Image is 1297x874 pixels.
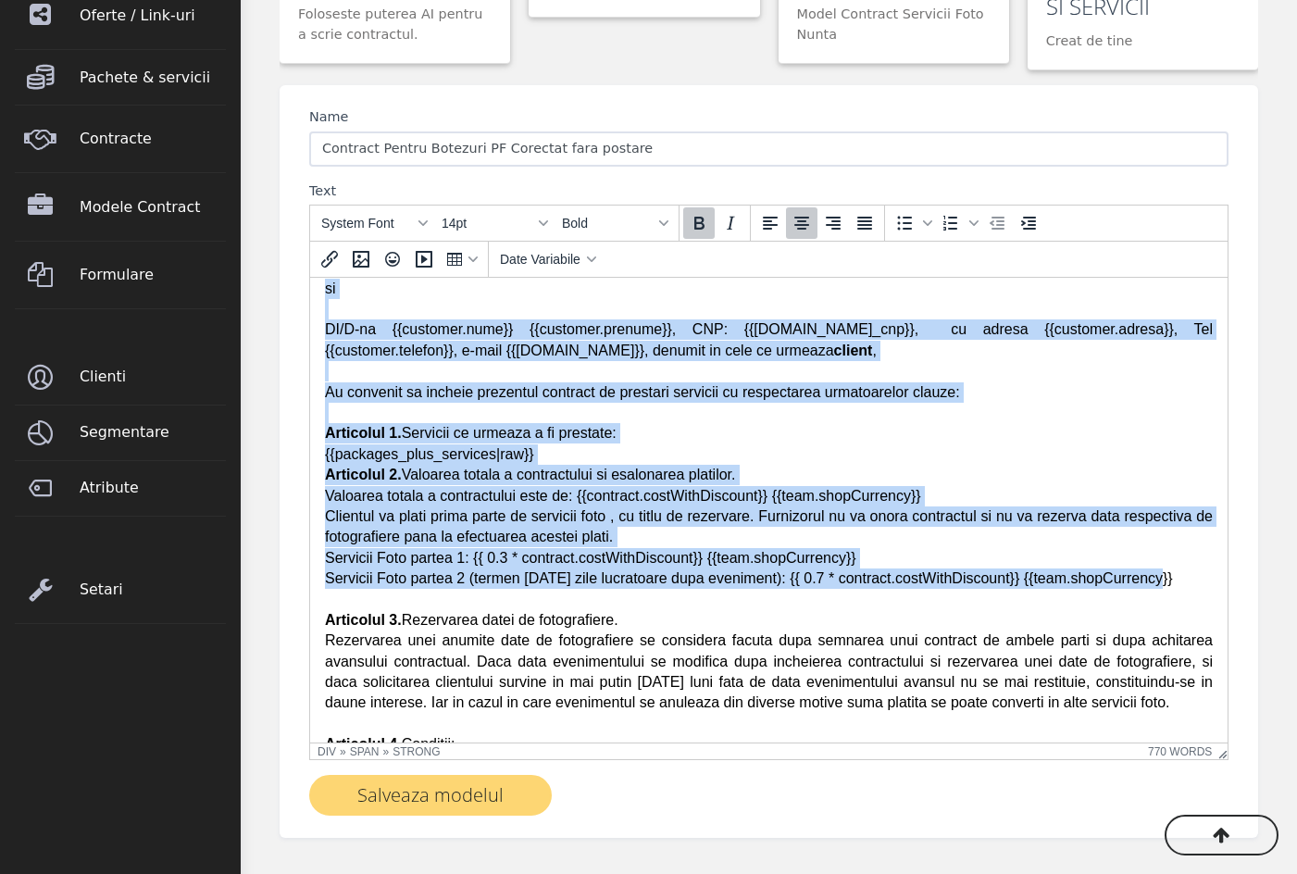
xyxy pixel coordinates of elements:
[15,208,903,229] div: Valoarea totala a contractului este de: {{contract.costWithDiscount}} {{team.shopCurrency}}
[1046,31,1240,52] p: Creat de tine
[345,243,377,275] button: Insert/edit image
[15,556,226,624] a: Setari
[500,252,580,267] span: Date Variabile
[80,462,226,514] span: Atribute
[350,745,380,758] div: span
[15,458,92,474] strong: Articolul 4.
[15,145,903,166] div: Servicii ce urmeaza a fi prestate:
[889,207,935,239] div: Bullet list
[340,745,346,758] div: »
[15,353,903,436] div: Rezervarea unei anumite date de fotografiere se considera facuta dupa semnarea unui contract de a...
[440,243,484,275] button: Table
[80,351,226,403] span: Clienti
[715,207,746,239] button: Italic
[15,21,903,83] div: DI/D-na {{customer.nume}} {{customer.prenume}}, CNP: {{[DOMAIN_NAME]_cnp}}, cu adresa {{customer....
[309,181,336,202] label: Text
[15,461,226,516] a: Atribute
[755,207,786,239] button: Align left
[434,207,555,239] button: Font sizes
[309,107,348,128] label: Name
[80,406,226,458] span: Segmentare
[15,189,92,205] strong: Articolul 2.
[80,249,226,301] span: Formulare
[15,167,903,187] div: {{packages_plus_services|raw}}
[493,243,603,275] button: Date Variabile
[15,334,92,350] strong: Articolul 3.
[15,147,92,163] strong: Articolul 1.
[15,50,226,105] a: Pachete & servicii
[1013,207,1044,239] button: Increase indent
[15,229,903,270] div: Clientul va plati prima parte de servicii foto , cu titlu de rezervare. Furnizorul nu va onora co...
[15,83,903,125] div: Au convenit sa incheie prezentul contract de prestari servicii cu respectarea urmatoarelor clauze:
[1148,745,1212,758] button: 770 words
[314,207,434,239] button: Fonts
[15,406,226,460] a: Segmentare
[15,187,903,207] div: Valoarea totala a contractului si esalonarea platilor.
[393,745,440,758] div: strong
[797,5,991,44] p: Model Contract Servicii Foto Nunta
[15,270,903,312] div: Servicii Foto partea 1: {{ 0.3 * contract.costWithDiscount}} {{team.shopCurrency}} Servicii Foto ...
[383,745,390,758] div: »
[555,207,675,239] button: Formats
[786,207,817,239] button: Align center
[935,207,981,239] div: Numbered list
[377,243,408,275] button: Emoticons
[15,456,903,477] div: Conditii:
[298,5,492,44] p: Foloseste puterea AI pentru a scrie contractul.
[80,113,226,165] span: Contracte
[15,332,903,353] div: Rezervarea datei de fotografiere.
[442,216,532,231] span: 14pt
[15,106,226,173] a: Contracte
[318,745,336,758] div: div
[80,181,226,233] span: Modele Contract
[80,564,226,616] span: Setari
[310,278,1228,743] iframe: Rich Text Area. Press ALT-0 for help.
[15,173,226,241] a: Modele Contract
[1212,743,1228,759] div: Resize
[321,216,412,231] span: System Font
[849,207,880,239] button: Justify
[408,243,440,275] button: Insert/edit media
[562,216,653,231] span: Bold
[314,243,345,275] button: Insert/edit link
[817,207,849,239] button: Align right
[15,242,226,309] a: Formulare
[80,52,226,104] span: Pachete & servicii
[683,207,715,239] button: Bold
[524,65,563,81] strong: client
[15,350,226,405] a: Clienti
[309,775,552,816] button: Salveaza modelul
[981,207,1013,239] button: Decrease indent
